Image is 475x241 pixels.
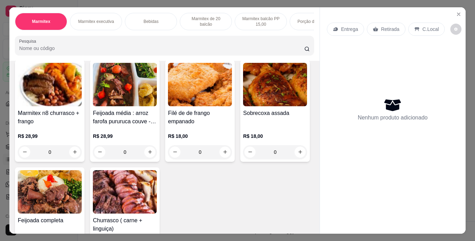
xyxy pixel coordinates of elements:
p: R$ 18,00 [168,133,232,140]
p: Entrega [341,26,358,33]
h4: Marmitex n8 churrasco + frango [18,109,82,126]
p: Marmitex de 20 balcão [186,16,226,27]
p: Porção de pururuca [298,19,334,24]
h4: Sobrecoxa assada [243,109,307,117]
h4: Filé de de frango empanado [168,109,232,126]
button: decrease-product-quantity [450,24,461,35]
p: R$ 28,99 [93,133,157,140]
p: R$ 18,00 [243,133,307,140]
img: product-image [18,63,82,106]
h4: Feijoada média : arroz farofa pururuca couve - cópia [93,109,157,126]
p: Retirada [381,26,400,33]
h4: Feijoada completa [18,216,82,225]
input: Pesquisa [19,45,304,52]
button: decrease-product-quantity [94,147,105,158]
img: product-image [93,170,157,214]
p: Bebidas [144,19,159,24]
button: Close [453,9,464,20]
p: Nenhum produto adicionado [358,114,428,122]
button: increase-product-quantity [144,147,155,158]
button: increase-product-quantity [69,147,80,158]
label: Pesquisa [19,38,39,44]
img: product-image [18,170,82,214]
h4: Churrasco ( carne + linguiça) [93,216,157,233]
p: R$ 28,99 [18,133,82,140]
p: C.Local [422,26,439,33]
img: product-image [168,63,232,106]
p: Marmitex [32,19,50,24]
p: Marmitex executiva [78,19,114,24]
img: product-image [93,63,157,106]
button: decrease-product-quantity [19,147,30,158]
img: product-image [243,63,307,106]
p: Marmitex balcão PP 15,00 [241,16,281,27]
